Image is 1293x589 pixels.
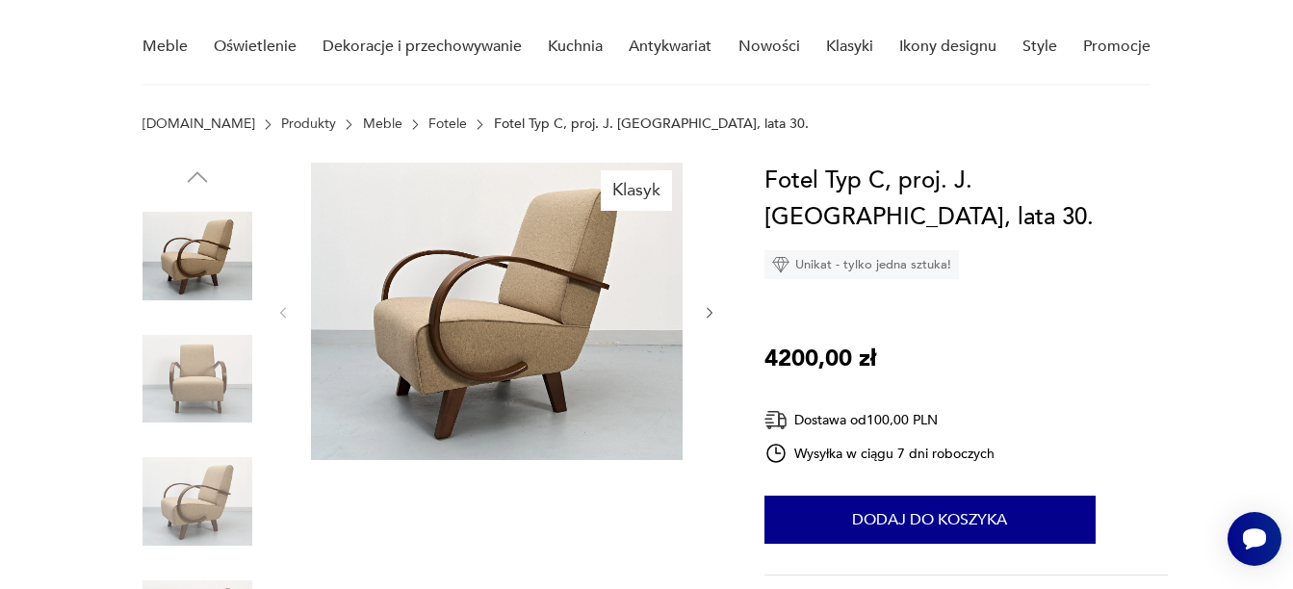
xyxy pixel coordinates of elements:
a: Fotele [428,116,467,132]
a: Kuchnia [548,10,603,84]
a: Ikony designu [899,10,996,84]
p: Fotel Typ C, proj. J. [GEOGRAPHIC_DATA], lata 30. [494,116,809,132]
a: Style [1022,10,1057,84]
div: Wysyłka w ciągu 7 dni roboczych [764,442,996,465]
a: Oświetlenie [214,10,297,84]
a: Produkty [281,116,336,132]
a: Dekoracje i przechowywanie [323,10,522,84]
img: Zdjęcie produktu Fotel Typ C, proj. J. Halabala, lata 30. [142,447,252,556]
a: Promocje [1083,10,1151,84]
div: Dostawa od 100,00 PLN [764,408,996,432]
div: Klasyk [601,170,672,211]
a: Meble [142,10,188,84]
img: Zdjęcie produktu Fotel Typ C, proj. J. Halabala, lata 30. [142,201,252,311]
img: Zdjęcie produktu Fotel Typ C, proj. J. Halabala, lata 30. [142,324,252,434]
img: Zdjęcie produktu Fotel Typ C, proj. J. Halabala, lata 30. [311,163,683,460]
h1: Fotel Typ C, proj. J. [GEOGRAPHIC_DATA], lata 30. [764,163,1168,236]
a: Antykwariat [629,10,711,84]
a: Meble [363,116,402,132]
img: Ikona dostawy [764,408,788,432]
img: Ikona diamentu [772,256,789,273]
iframe: Smartsupp widget button [1228,512,1281,566]
div: Unikat - tylko jedna sztuka! [764,250,959,279]
p: 4200,00 zł [764,341,876,377]
a: [DOMAIN_NAME] [142,116,255,132]
a: Klasyki [826,10,873,84]
a: Nowości [738,10,800,84]
button: Dodaj do koszyka [764,496,1096,544]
